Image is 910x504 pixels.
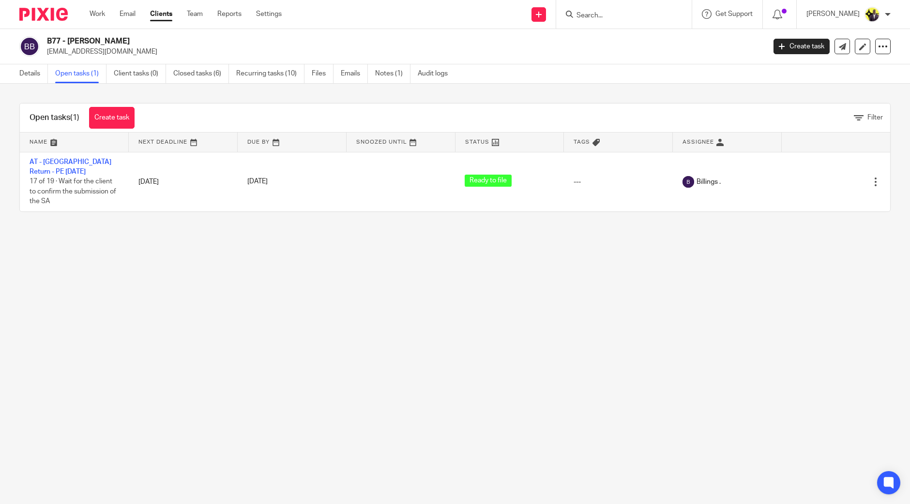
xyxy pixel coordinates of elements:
[574,139,590,145] span: Tags
[773,39,830,54] a: Create task
[312,64,334,83] a: Files
[806,9,860,19] p: [PERSON_NAME]
[217,9,242,19] a: Reports
[114,64,166,83] a: Client tasks (0)
[247,178,268,185] span: [DATE]
[30,159,111,175] a: AT - [GEOGRAPHIC_DATA] Return - PE [DATE]
[30,178,116,205] span: 17 of 19 · Wait for the client to confirm the submission of the SA
[55,64,106,83] a: Open tasks (1)
[173,64,229,83] a: Closed tasks (6)
[47,47,759,57] p: [EMAIL_ADDRESS][DOMAIN_NAME]
[19,64,48,83] a: Details
[682,176,694,188] img: svg%3E
[465,139,489,145] span: Status
[187,9,203,19] a: Team
[697,177,721,187] span: Billings .
[150,9,172,19] a: Clients
[465,175,512,187] span: Ready to file
[19,36,40,57] img: svg%3E
[576,12,663,20] input: Search
[715,11,753,17] span: Get Support
[574,177,663,187] div: ---
[89,107,135,129] a: Create task
[47,36,617,46] h2: B77 - [PERSON_NAME]
[341,64,368,83] a: Emails
[256,9,282,19] a: Settings
[90,9,105,19] a: Work
[356,139,407,145] span: Snoozed Until
[129,152,238,211] td: [DATE]
[70,114,79,121] span: (1)
[867,114,883,121] span: Filter
[120,9,136,19] a: Email
[236,64,304,83] a: Recurring tasks (10)
[864,7,880,22] img: Yemi-Starbridge.jpg
[418,64,455,83] a: Audit logs
[19,8,68,21] img: Pixie
[375,64,410,83] a: Notes (1)
[30,113,79,123] h1: Open tasks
